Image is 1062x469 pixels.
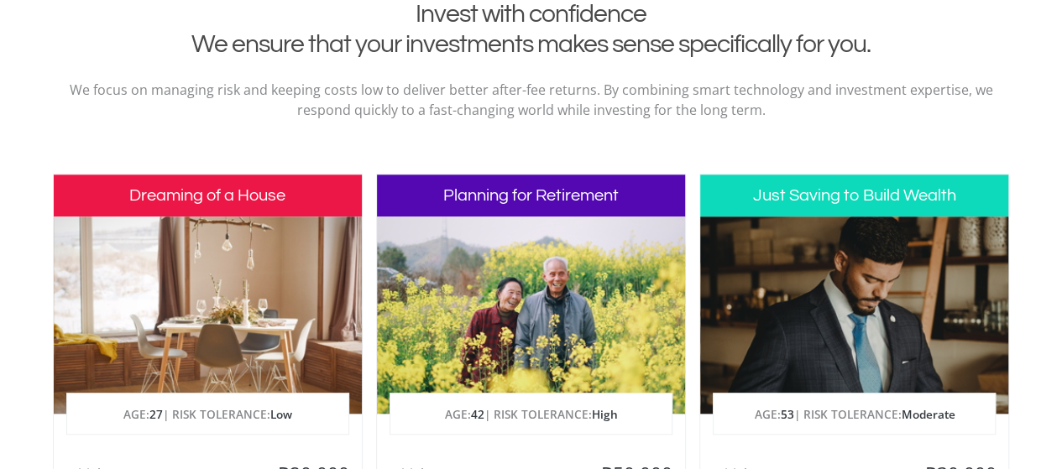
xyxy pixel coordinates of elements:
[149,406,163,422] span: 27
[470,406,484,422] span: 42
[54,175,362,216] h3: Dreaming of a House
[901,406,955,422] span: Moderate
[714,393,995,435] p: AGE: | RISK TOLERANCE:
[67,393,348,435] p: AGE: | RISK TOLERANCE:
[65,80,997,120] p: We focus on managing risk and keeping costs low to deliver better after-fee returns. By combining...
[700,175,1008,216] h3: Just Saving to Build Wealth
[780,406,793,422] span: 53
[377,175,685,216] h3: Planning for Retirement
[591,406,617,422] span: High
[270,406,292,422] span: Low
[390,393,672,435] p: AGE: | RISK TOLERANCE:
